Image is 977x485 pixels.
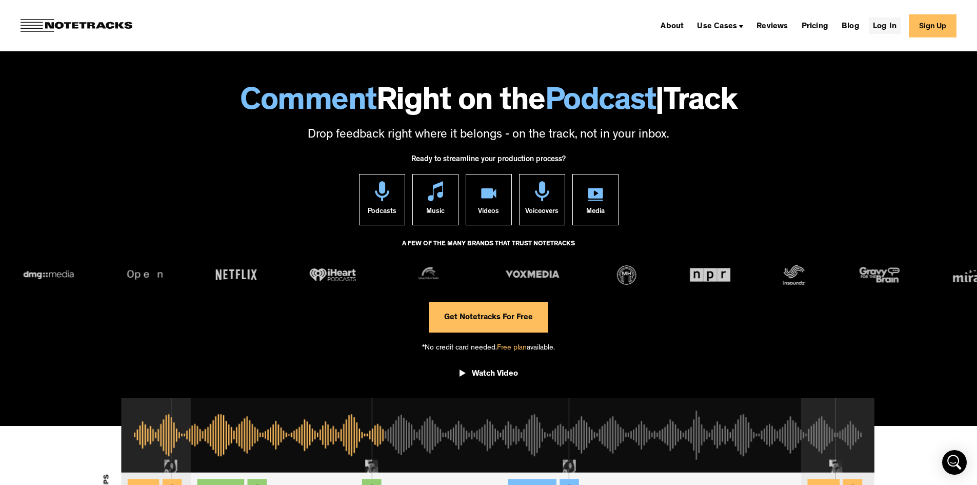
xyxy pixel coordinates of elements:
[359,174,405,225] a: Podcasts
[472,369,518,379] div: Watch Video
[466,174,512,225] a: Videos
[655,87,664,119] span: |
[411,149,566,174] div: Ready to streamline your production process?
[478,201,499,225] div: Videos
[525,201,559,225] div: Voiceovers
[426,201,445,225] div: Music
[693,17,747,34] div: Use Cases
[697,23,737,31] div: Use Cases
[368,201,396,225] div: Podcasts
[519,174,565,225] a: Voiceovers
[838,17,864,34] a: Blog
[460,361,518,390] a: open lightbox
[909,14,956,37] a: Sign Up
[797,17,832,34] a: Pricing
[869,17,901,34] a: Log In
[412,174,458,225] a: Music
[422,333,555,362] div: *No credit card needed. available.
[10,87,967,119] h1: Right on the Track
[586,201,605,225] div: Media
[402,236,575,263] div: A FEW OF THE MANY BRANDS THAT TRUST NOTETRACKS
[240,87,376,119] span: Comment
[429,302,548,333] a: Get Notetracks For Free
[572,174,619,225] a: Media
[942,450,967,475] div: Open Intercom Messenger
[656,17,688,34] a: About
[545,87,656,119] span: Podcast
[497,344,527,352] span: Free plan
[10,127,967,144] p: Drop feedback right where it belongs - on the track, not in your inbox.
[752,17,792,34] a: Reviews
